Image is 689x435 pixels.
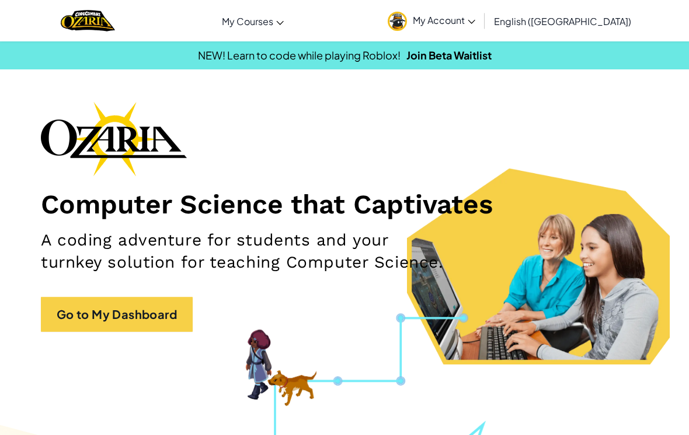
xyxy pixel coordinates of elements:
[41,101,187,176] img: Ozaria branding logo
[61,9,115,33] img: Home
[494,15,631,27] span: English ([GEOGRAPHIC_DATA])
[406,48,492,62] a: Join Beta Waitlist
[488,5,637,37] a: English ([GEOGRAPHIC_DATA])
[61,9,115,33] a: Ozaria by CodeCombat logo
[413,14,475,26] span: My Account
[222,15,273,27] span: My Courses
[382,2,481,39] a: My Account
[41,188,648,220] h1: Computer Science that Captivates
[216,5,290,37] a: My Courses
[41,297,193,332] a: Go to My Dashboard
[388,12,407,31] img: avatar
[41,229,448,273] h2: A coding adventure for students and your turnkey solution for teaching Computer Science.
[198,48,401,62] span: NEW! Learn to code while playing Roblox!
